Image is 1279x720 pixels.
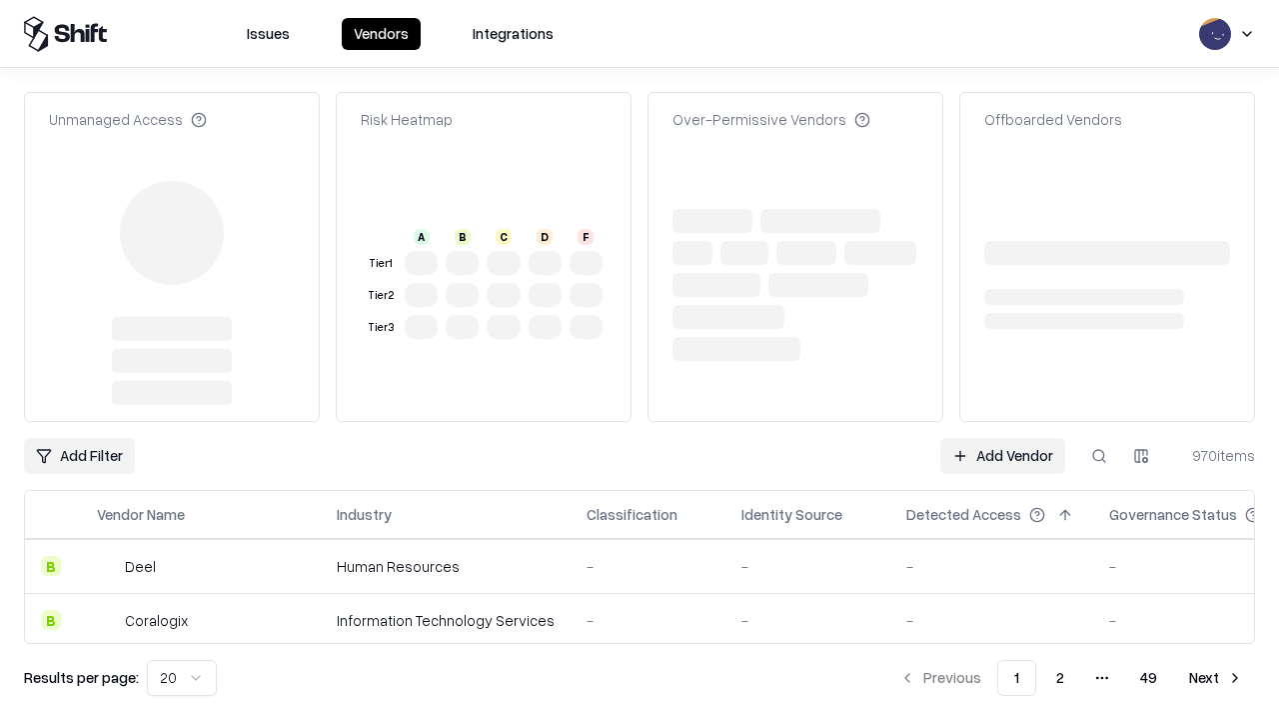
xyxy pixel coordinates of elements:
img: Deel [97,556,117,576]
div: Classification [587,504,677,525]
div: - [587,556,709,577]
div: Tier 1 [365,255,397,272]
button: Vendors [342,18,421,50]
div: Tier 2 [365,287,397,304]
div: Identity Source [741,504,842,525]
div: Offboarded Vendors [984,109,1122,130]
p: Results per page: [24,667,139,688]
div: Vendor Name [97,504,185,525]
div: Risk Heatmap [361,109,453,130]
div: Detected Access [906,504,1021,525]
div: B [41,556,61,576]
div: A [414,229,430,245]
img: Coralogix [97,610,117,630]
a: Add Vendor [940,438,1065,474]
div: - [906,610,1077,631]
div: B [41,610,61,630]
div: Information Technology Services [337,610,555,631]
div: Over-Permissive Vendors [672,109,870,130]
div: Unmanaged Access [49,109,207,130]
nav: pagination [887,660,1255,696]
button: 49 [1124,660,1173,696]
button: Add Filter [24,438,135,474]
div: - [741,556,874,577]
div: C [496,229,512,245]
button: Integrations [461,18,566,50]
div: D [537,229,553,245]
div: Deel [125,556,156,577]
button: Issues [235,18,302,50]
div: Human Resources [337,556,555,577]
button: 2 [1040,660,1080,696]
div: B [455,229,471,245]
div: - [906,556,1077,577]
div: Tier 3 [365,319,397,336]
div: - [587,610,709,631]
div: Coralogix [125,610,188,631]
div: - [741,610,874,631]
div: Industry [337,504,392,525]
button: Next [1177,660,1255,696]
div: 970 items [1175,445,1255,466]
button: 1 [997,660,1036,696]
div: Governance Status [1109,504,1237,525]
div: F [578,229,594,245]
